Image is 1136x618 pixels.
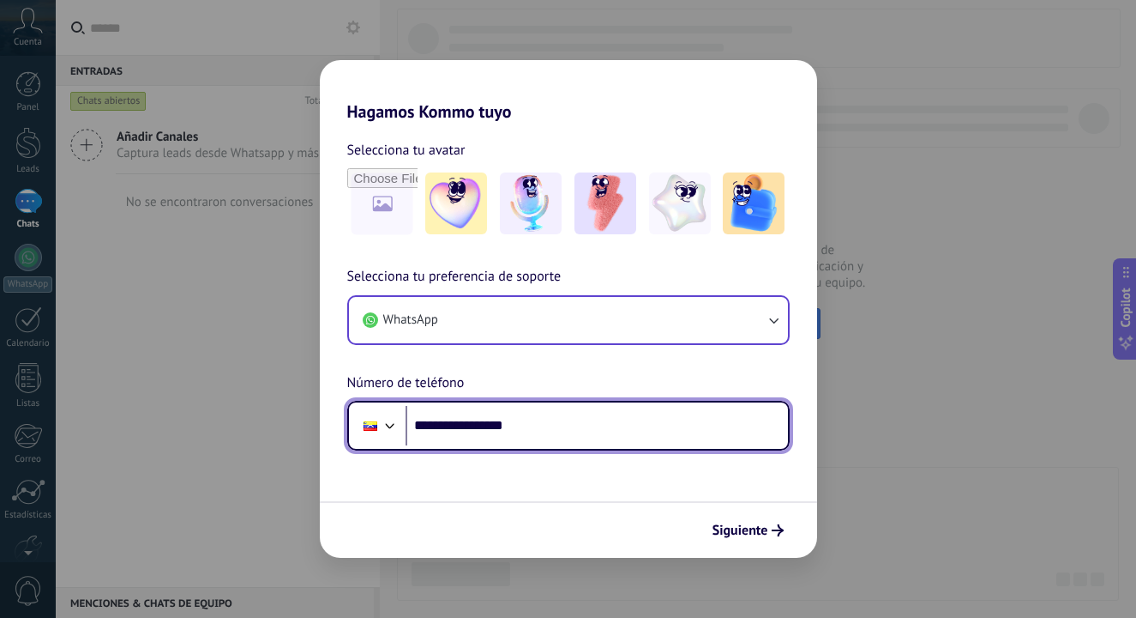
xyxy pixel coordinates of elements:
span: Siguiente [712,524,768,536]
img: -2.jpeg [500,173,562,234]
img: -4.jpeg [649,173,711,234]
div: Venezuela: + 58 [354,408,387,444]
img: -1.jpeg [425,173,487,234]
img: -5.jpeg [723,173,784,234]
h2: Hagamos Kommo tuyo [320,60,817,122]
button: WhatsApp [349,297,788,343]
span: Selecciona tu preferencia de soporte [347,266,562,288]
span: WhatsApp [383,312,438,329]
img: -3.jpeg [574,173,636,234]
span: Selecciona tu avatar [347,139,466,161]
button: Siguiente [705,516,791,545]
span: Número de teléfono [347,373,465,395]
